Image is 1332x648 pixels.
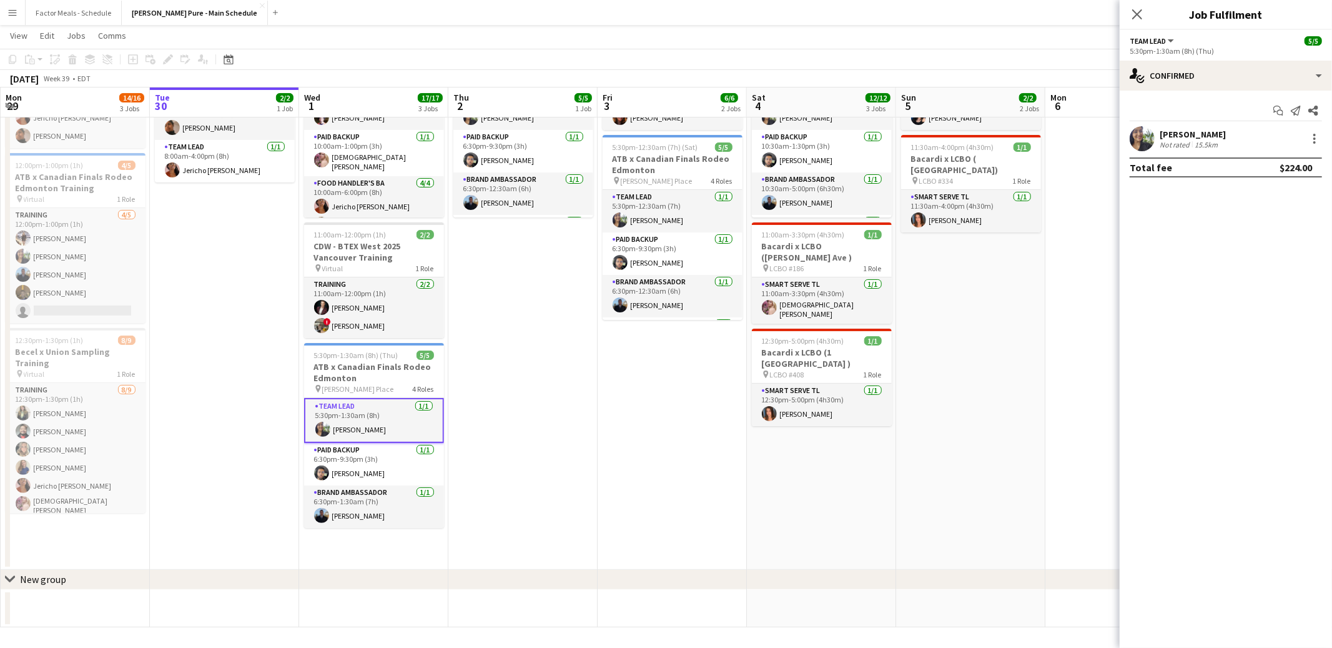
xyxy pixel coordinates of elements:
h3: Becel x Union Sampling Training [6,346,146,369]
span: 1 Role [117,369,136,379]
app-card-role: Training2/211:00am-12:00pm (1h)Jericho [PERSON_NAME][PERSON_NAME] [6,87,146,148]
span: 5/5 [715,142,733,152]
button: Team Lead [1130,36,1176,46]
span: Sun [901,92,916,103]
span: 1/1 [864,230,882,239]
app-job-card: 5:30pm-12:30am (7h) (Fri)5/5ATB x Canadian Finals Rodeo Edmonton [PERSON_NAME] Place4 RolesTeam L... [453,32,593,217]
div: 3 Jobs [418,104,442,113]
span: LCBO #334 [919,176,954,186]
a: Comms [93,27,131,44]
app-job-card: 11:00am-12:00pm (1h)2/2CDW - BTEX West 2025 Vancouver Training Virtual1 RoleTraining2/211:00am-12... [304,222,444,338]
div: New group [20,573,66,586]
span: Wed [304,92,320,103]
app-card-role: Smart Serve TL1/111:00am-3:30pm (4h30m)[DEMOGRAPHIC_DATA][PERSON_NAME] [752,277,892,324]
span: 30 [153,99,170,113]
h3: ATB x Canadian Finals Rodeo Edmonton [603,153,742,176]
span: Virtual [24,194,45,204]
span: 6 [1048,99,1067,113]
span: 2/2 [417,230,434,239]
span: 14/16 [119,93,144,102]
span: 4/5 [118,161,136,170]
app-card-role: Training4/512:00pm-1:00pm (1h)[PERSON_NAME][PERSON_NAME][PERSON_NAME][PERSON_NAME] [6,208,146,323]
span: 1/1 [1014,142,1031,152]
div: 12:00pm-1:00pm (1h)4/5ATB x Canadian Finals Rodeo Edmonton Training Virtual1 RoleTraining4/512:00... [6,153,146,323]
app-card-role: Team Lead1/15:30pm-12:30am (7h)[PERSON_NAME] [603,190,742,232]
app-job-card: 5:30pm-1:30am (8h) (Thu)5/5ATB x Canadian Finals Rodeo Edmonton [PERSON_NAME] Place4 RolesTeam Le... [304,343,444,528]
span: 3 [601,99,613,113]
div: 1 Job [575,104,591,113]
span: 11:30am-4:00pm (4h30m) [911,142,994,152]
div: 5:30pm-1:30am (8h) (Thu) [1130,46,1322,56]
app-card-role: Paid Backup1/16:30pm-9:30pm (3h)[PERSON_NAME] [603,232,742,275]
app-job-card: 9:30am-12:30am (15h) (Sun)10/10ATB x Canadian Finals Rodeo Edmonton [PERSON_NAME] Place8 RolesTea... [752,32,892,217]
div: 3 Jobs [866,104,890,113]
span: 5/5 [575,93,592,102]
app-card-role: Team Lead1/15:30pm-1:30am (8h)[PERSON_NAME] [304,398,444,443]
app-card-role: Paid Backup1/16:30pm-9:30pm (3h)[PERSON_NAME] [304,443,444,486]
span: 5:30pm-1:30am (8h) (Thu) [314,351,398,360]
span: Tue [155,92,170,103]
app-card-role: Paid Backup1/110:00am-1:00pm (3h)[DEMOGRAPHIC_DATA][PERSON_NAME] [304,130,444,176]
span: LCBO #186 [770,264,804,273]
span: 2 [451,99,469,113]
div: Not rated [1160,140,1192,149]
span: 12:30pm-5:00pm (4h30m) [762,336,844,346]
app-card-role: Brand Ambassador2/2 [453,215,593,276]
button: Factor Meals - Schedule [26,1,122,25]
span: Comms [98,30,126,41]
app-card-role: Brand Ambassador1/16:30pm-12:30am (6h)[PERSON_NAME] [453,172,593,215]
app-card-role: Brand Ambassador2/2 [752,215,892,276]
div: Total fee [1130,161,1172,174]
a: Edit [35,27,59,44]
span: Thu [453,92,469,103]
a: View [5,27,32,44]
app-card-role: Brand Ambassador1/16:30pm-12:30am (6h)[PERSON_NAME] [603,275,742,317]
span: 1 Role [1013,176,1031,186]
span: Jobs [67,30,86,41]
span: LCBO #408 [770,370,804,379]
div: 1 Job [277,104,293,113]
app-card-role: Team Lead1/18:00am-4:00pm (8h)Jericho [PERSON_NAME] [155,140,295,182]
span: Edit [40,30,54,41]
app-card-role: Smart Serve TL1/111:30am-4:00pm (4h30m)[PERSON_NAME] [901,190,1041,232]
h3: Bacardi x LCBO ([PERSON_NAME] Ave ) [752,241,892,263]
app-job-card: 12:30pm-5:00pm (4h30m)1/1Bacardi x LCBO (1 [GEOGRAPHIC_DATA] ) LCBO #4081 RoleSmart Serve TL1/112... [752,329,892,426]
span: 4 [750,99,766,113]
div: 3 Jobs [120,104,144,113]
h3: ATB x Canadian Finals Rodeo Edmonton [304,361,444,384]
div: [DATE] [10,72,39,85]
span: 2/2 [276,93,294,102]
span: 5 [899,99,916,113]
span: Week 39 [41,74,72,83]
span: 1 Role [416,264,434,273]
div: EDT [77,74,91,83]
span: 4 Roles [711,176,733,186]
span: 5/5 [417,351,434,360]
span: 1 Role [864,264,882,273]
span: Sat [752,92,766,103]
span: 11:00am-12:00pm (1h) [314,230,387,239]
div: $224.00 [1280,161,1312,174]
div: Confirmed [1120,61,1332,91]
h3: ATB x Canadian Finals Rodeo Edmonton Training [6,171,146,194]
app-card-role: Paid Backup1/110:30am-1:30pm (3h)[PERSON_NAME] [752,130,892,172]
span: Virtual [322,264,343,273]
app-card-role: Training2/211:00am-12:00pm (1h)[PERSON_NAME]![PERSON_NAME] [304,277,444,338]
app-job-card: 9:00am-6:30pm (9h30m)10/10Ready or Not - Becel x Union Sampling [GEOGRAPHIC_DATA]5 RolesFood Hand... [304,32,444,217]
app-card-role: Paid Backup1/16:30pm-9:30pm (3h)[PERSON_NAME] [453,130,593,172]
span: 2/2 [1019,93,1037,102]
app-card-role: Brand Ambassador2/2 [603,317,742,378]
span: View [10,30,27,41]
span: 1 [302,99,320,113]
app-job-card: 11:30am-4:00pm (4h30m)1/1Bacardi x LCBO ( [GEOGRAPHIC_DATA]) LCBO #3341 RoleSmart Serve TL1/111:3... [901,135,1041,232]
div: 15.5km [1192,140,1220,149]
a: Jobs [62,27,91,44]
app-job-card: 12:30pm-1:30pm (1h)8/9Becel x Union Sampling Training Virtual1 RoleTraining8/912:30pm-1:30pm (1h)... [6,328,146,513]
span: Virtual [24,369,45,379]
span: Fri [603,92,613,103]
span: 29 [4,99,22,113]
app-card-role: Brand Ambassador1/16:30pm-1:30am (7h)[PERSON_NAME] [304,486,444,528]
